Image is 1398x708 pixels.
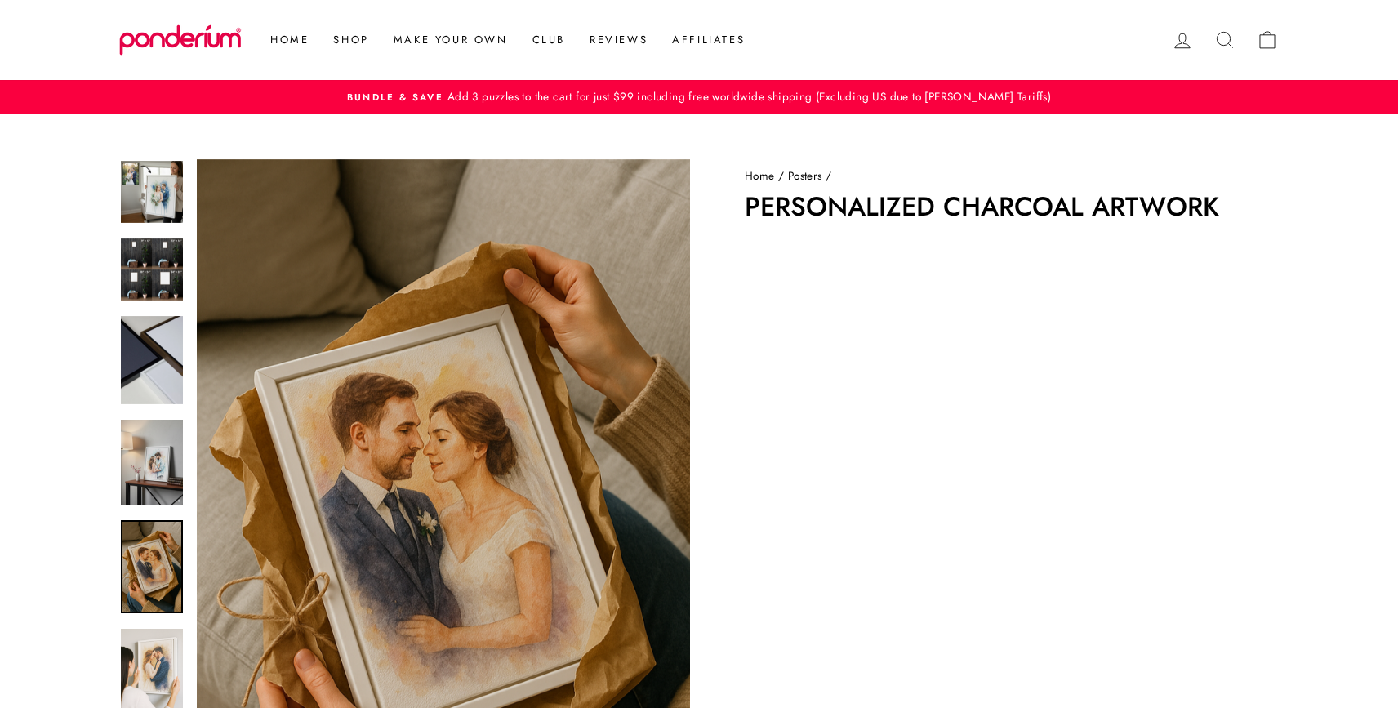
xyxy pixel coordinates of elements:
[321,25,381,55] a: Shop
[381,25,520,55] a: Make Your Own
[121,161,183,223] img: Personalized Charcoal Artwork
[121,420,183,505] img: Personalized Charcoal Artwork
[745,167,775,184] a: Home
[826,167,831,184] span: /
[121,238,183,301] img: Personalized Charcoal Artwork
[347,91,443,104] span: Bundle & Save
[119,24,242,56] img: Ponderium
[121,316,183,404] img: Personalized Charcoal Artwork
[577,25,660,55] a: Reviews
[778,167,784,184] span: /
[123,88,1275,106] a: Bundle & SaveAdd 3 puzzles to the cart for just $99 including free worldwide shipping (Excluding ...
[443,88,1051,105] span: Add 3 puzzles to the cart for just $99 including free worldwide shipping (Excluding US due to [PE...
[788,167,822,184] a: Posters
[660,25,757,55] a: Affiliates
[258,25,321,55] a: Home
[745,167,1279,185] nav: breadcrumbs
[250,25,757,55] ul: Primary
[745,194,1279,220] h1: Personalized Charcoal Artwork
[520,25,577,55] a: Club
